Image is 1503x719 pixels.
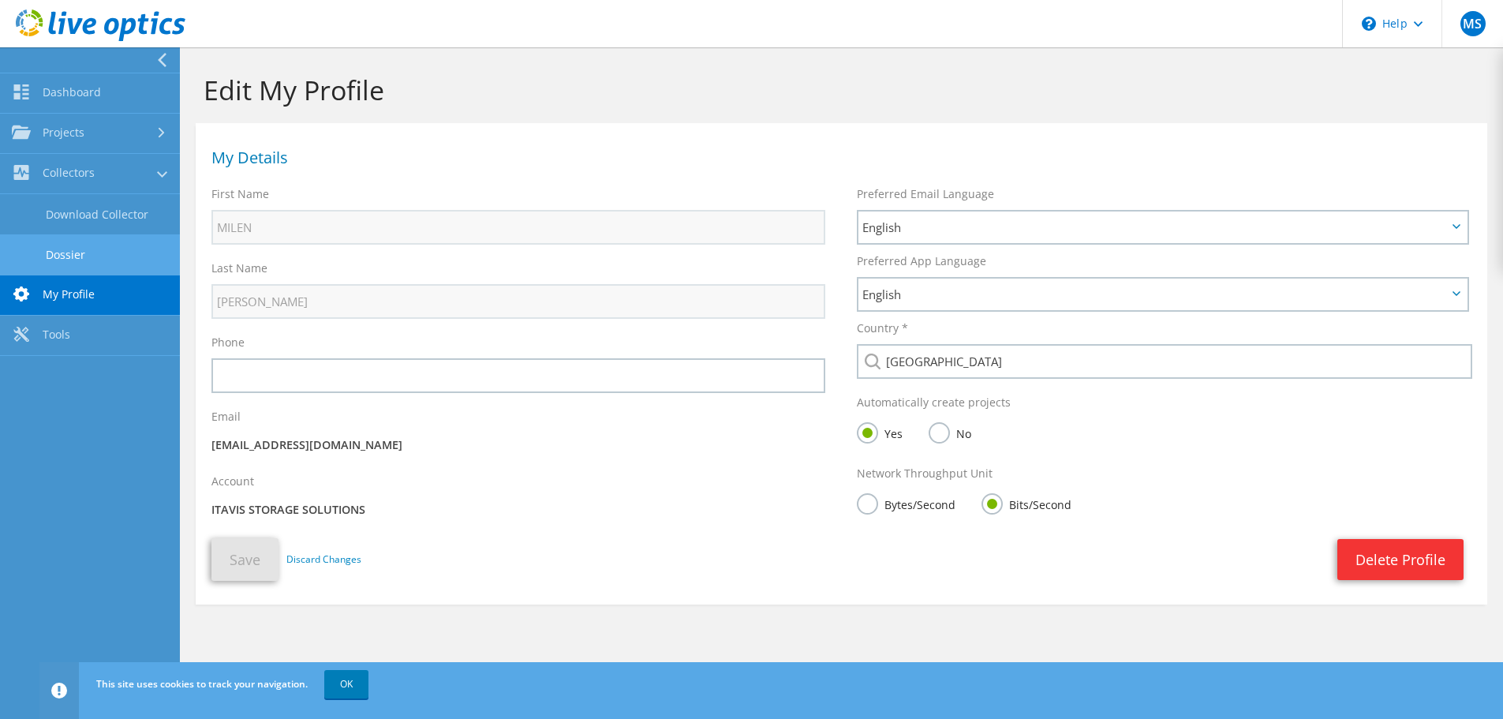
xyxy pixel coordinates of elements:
[204,73,1471,107] h1: Edit My Profile
[1460,11,1486,36] span: MS
[211,260,267,276] label: Last Name
[211,335,245,350] label: Phone
[929,422,971,442] label: No
[857,395,1011,410] label: Automatically create projects
[981,493,1071,513] label: Bits/Second
[286,551,361,568] a: Discard Changes
[862,285,1447,304] span: English
[857,320,908,336] label: Country *
[857,493,955,513] label: Bytes/Second
[211,409,241,425] label: Email
[211,150,1464,166] h1: My Details
[1362,17,1376,31] svg: \n
[1337,539,1464,580] a: Delete Profile
[211,186,269,202] label: First Name
[862,218,1447,237] span: English
[857,466,993,481] label: Network Throughput Unit
[211,436,825,454] p: [EMAIL_ADDRESS][DOMAIN_NAME]
[211,501,825,519] p: ITAVIS STORAGE SOLUTIONS
[857,186,994,202] label: Preferred Email Language
[96,677,308,691] span: This site uses cookies to track your navigation.
[857,422,903,442] label: Yes
[324,670,368,698] a: OK
[211,538,279,581] button: Save
[857,253,986,269] label: Preferred App Language
[211,474,254,489] label: Account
